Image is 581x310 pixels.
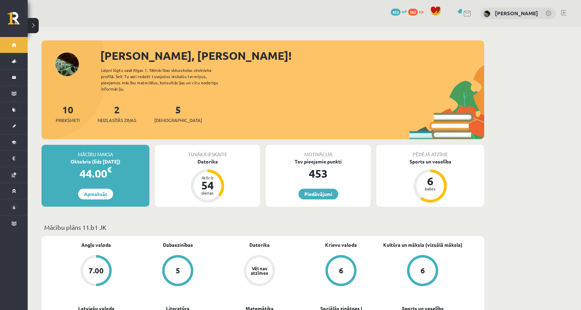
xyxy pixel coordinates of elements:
[298,189,338,199] a: Piedāvājumi
[266,145,371,158] div: Motivācija
[197,176,218,180] div: Atlicis
[155,158,260,204] a: Datorika Atlicis 54 dienas
[98,103,136,124] a: 2Neizlasītās ziņas
[495,10,538,17] a: [PERSON_NAME]
[8,12,28,29] a: Rīgas 1. Tālmācības vidusskola
[155,145,260,158] div: Tuvākā ieskaite
[44,223,481,232] p: Mācību plāns 11.b1 JK
[376,158,484,204] a: Sports un veselība 6 balles
[41,158,149,165] div: Oktobris (līdz [DATE])
[154,103,202,124] a: 5[DEMOGRAPHIC_DATA]
[408,9,418,16] span: 182
[101,67,230,92] div: Laipni lūgts savā Rīgas 1. Tālmācības vidusskolas skolnieka profilā. Šeit Tu vari redzēt tuvojošo...
[266,165,371,182] div: 453
[402,9,407,14] span: mP
[376,158,484,165] div: Sports un veselība
[419,9,423,14] span: xp
[197,191,218,195] div: dienas
[219,255,300,288] a: Vēl nav atzīmes
[89,267,104,274] div: 7.00
[376,145,484,158] div: Pēdējā atzīme
[41,145,149,158] div: Mācību maksa
[420,187,441,191] div: balles
[56,103,80,124] a: 10Priekšmeti
[41,165,149,182] div: 44.00
[81,241,111,248] a: Angļu valoda
[137,255,219,288] a: 5
[391,9,400,16] span: 453
[383,241,462,248] a: Kultūra un māksla (vizuālā māksla)
[78,189,113,199] a: Apmaksāt
[163,241,193,248] a: Dabaszinības
[197,180,218,191] div: 54
[249,241,270,248] a: Datorika
[100,47,484,64] div: [PERSON_NAME], [PERSON_NAME]!
[325,241,357,248] a: Krievu valoda
[55,255,137,288] a: 7.00
[154,117,202,124] span: [DEMOGRAPHIC_DATA]
[98,117,136,124] span: Neizlasītās ziņas
[155,158,260,165] div: Datorika
[266,158,371,165] div: Tev pieejamie punkti
[300,255,382,288] a: 6
[483,10,490,17] img: Marta Cekula
[391,9,407,14] a: 453 mP
[421,267,425,274] div: 6
[56,117,80,124] span: Priekšmeti
[176,267,180,274] div: 5
[408,9,427,14] a: 182 xp
[339,267,343,274] div: 6
[420,176,441,187] div: 6
[382,255,463,288] a: 6
[107,165,112,175] span: €
[250,266,269,275] div: Vēl nav atzīmes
